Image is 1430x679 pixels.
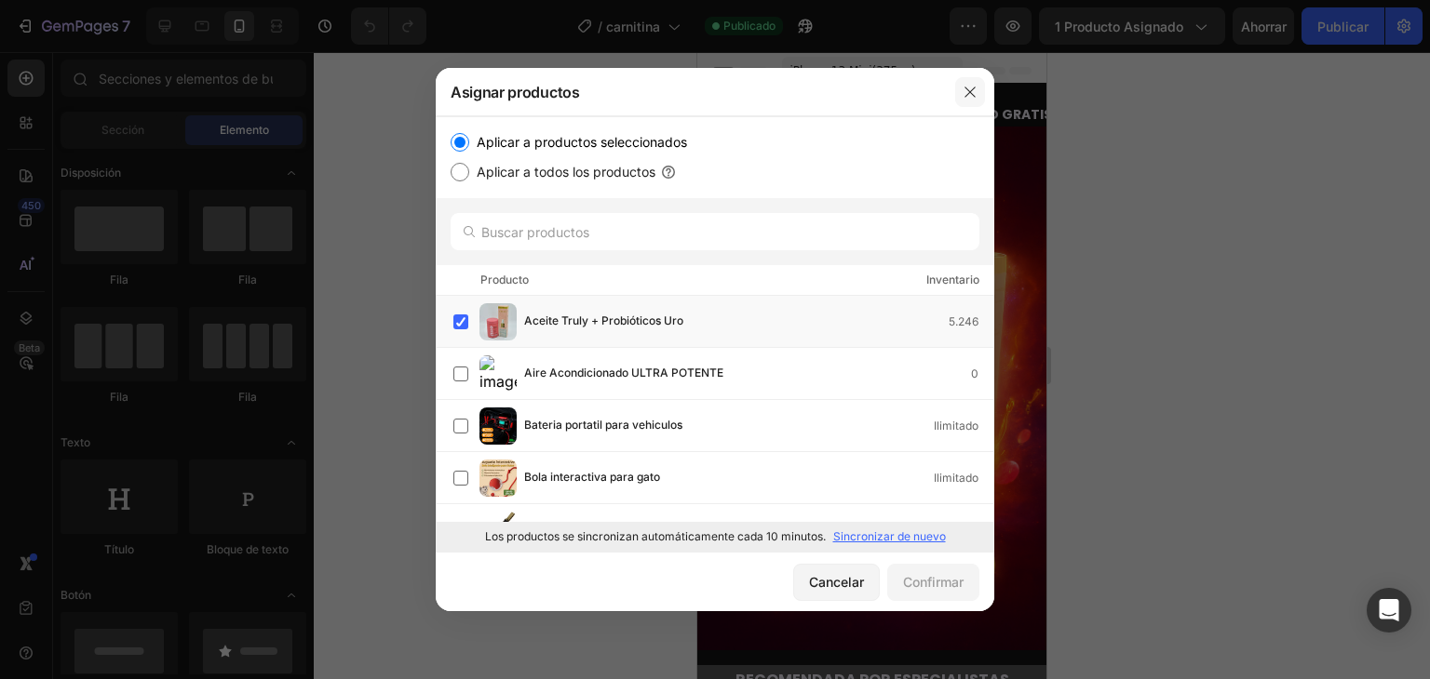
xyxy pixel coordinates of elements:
[809,574,864,590] font: Cancelar
[479,355,517,393] img: imagen del producto
[260,51,355,74] p: ENVIO GRATIS
[903,574,964,590] font: Confirmar
[1367,588,1411,632] div: Abrir Intercom Messenger
[833,529,946,543] font: Sincronizar de nuevo
[524,470,660,484] font: Bola interactiva para gato
[451,213,979,250] input: Buscar productos
[3,51,98,74] p: ENVIO GRATIS
[524,366,723,379] font: Aire Acondicionado ULTRA POTENTE
[479,407,517,445] img: imagen del producto
[485,529,826,543] font: Los productos se sincronizan automáticamente cada 10 minutos.
[479,303,517,340] img: imagen del producto
[949,314,978,328] font: 5.246
[524,313,683,327] font: Aceite Truly + Probióticos Uro
[934,419,978,433] font: Ilimitado
[934,471,978,485] font: Ilimitado
[129,51,228,74] p: PAGA EN CASA
[479,512,517,549] img: imagen del producto
[93,9,219,28] span: iPhone 13 Mini ( 375 px)
[477,134,687,150] font: Aplicar a productos seleccionados
[926,273,979,286] font: Inventario
[480,273,529,286] font: Producto
[793,564,880,601] button: Cancelar
[971,366,978,380] font: 0
[524,418,682,432] font: Bateria portatil para vehiculos
[2,615,347,642] p: RECOMENDADA POR ESPECIALISTAS
[479,459,517,497] img: imagen del producto
[887,564,979,601] button: Confirmar
[451,83,580,101] font: Asignar productos
[477,164,655,180] font: Aplicar a todos los productos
